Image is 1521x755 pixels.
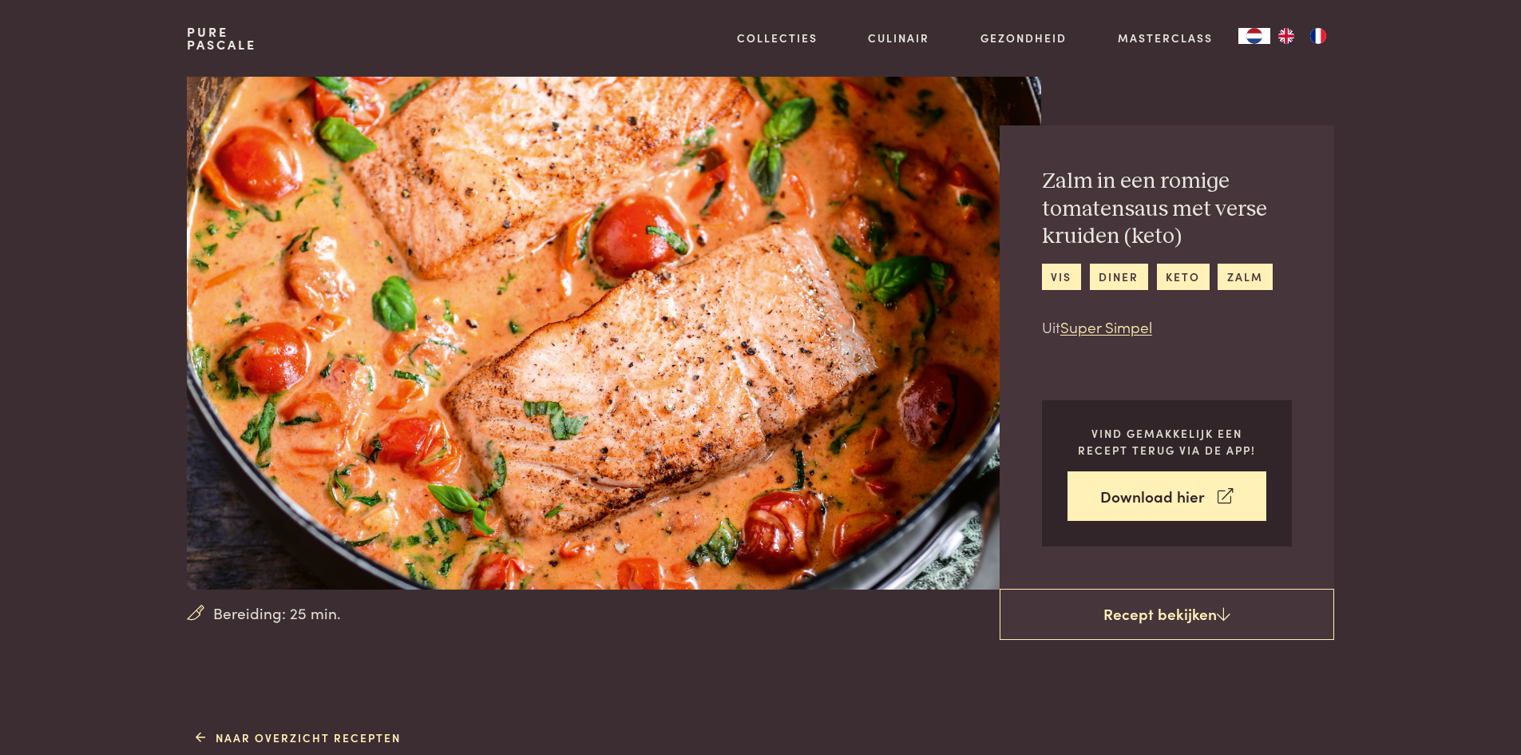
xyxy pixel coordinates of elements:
[1060,316,1152,337] a: Super Simpel
[1042,264,1081,290] a: vis
[1238,28,1334,44] aside: Language selected: Nederlands
[1238,28,1270,44] div: Language
[1067,425,1266,458] p: Vind gemakkelijk een recept terug via de app!
[1042,168,1292,251] h2: Zalm in een romige tomatensaus met verse kruiden (keto)
[1302,28,1334,44] a: FR
[196,729,401,746] a: Naar overzicht recepten
[1042,316,1292,339] p: Uit
[187,77,1040,590] img: Zalm in een romige tomatensaus met verse kruiden (keto)
[187,26,256,51] a: PurePascale
[1067,471,1266,522] a: Download hier
[980,30,1067,46] a: Gezondheid
[1218,264,1272,290] a: zalm
[1270,28,1334,44] ul: Language list
[1270,28,1302,44] a: EN
[1090,264,1148,290] a: diner
[868,30,929,46] a: Culinair
[1000,589,1334,640] a: Recept bekijken
[213,602,341,625] span: Bereiding: 25 min.
[1157,264,1210,290] a: keto
[737,30,818,46] a: Collecties
[1118,30,1213,46] a: Masterclass
[1238,28,1270,44] a: NL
